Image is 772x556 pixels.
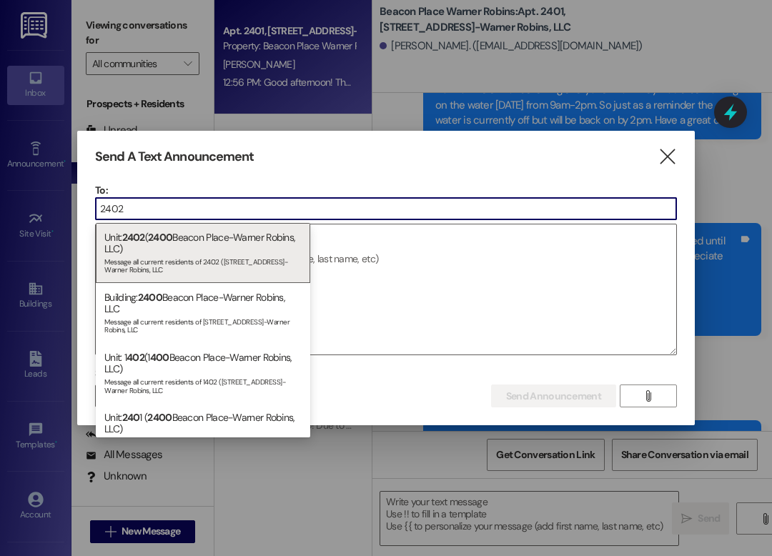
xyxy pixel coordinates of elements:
i:  [658,149,677,164]
div: Unit: 1 (1 Beacon Place-Warner Robins, LLC) [96,343,310,403]
span: Send Announcement [506,389,601,404]
div: Message all current residents of [STREET_ADDRESS]-Warner Robins, LLC [104,314,302,334]
div: Message all current residents of 1402 ([STREET_ADDRESS]-Warner Robins, LLC [104,374,302,394]
div: Message all current residents of 2402 ([STREET_ADDRESS]-Warner Robins, LLC [104,254,302,274]
div: Message all current residents of 2401 ([STREET_ADDRESS]-Warner Robins, LLC [104,435,302,455]
button: Send Announcement [491,384,616,407]
p: To: [95,183,677,197]
i:  [643,390,653,402]
span: 2400 [147,411,172,424]
div: Unit: ( Beacon Place-Warner Robins, LLC) [96,223,310,283]
h3: Send A Text Announcement [95,149,254,165]
span: 400 [150,351,169,364]
span: 2400 [148,231,172,244]
label: Select announcement type (optional) [95,362,262,384]
div: Building: Beacon Place-Warner Robins, LLC [96,283,310,343]
span: 240 [122,411,140,424]
span: 2400 [138,291,162,304]
div: Unit: 1 ( Beacon Place-Warner Robins, LLC) [96,403,310,463]
input: Type to select the units, buildings, or communities you want to message. (e.g. 'Unit 1A', 'Buildi... [96,198,676,219]
span: 2402 [122,231,145,244]
span: 402 [127,351,144,364]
